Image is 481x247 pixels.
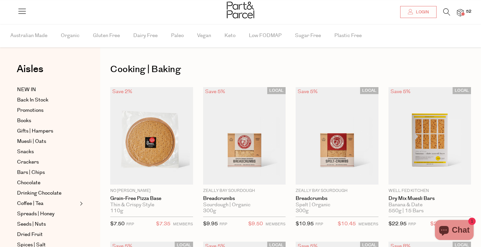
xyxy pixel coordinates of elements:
span: Vegan [197,24,211,47]
span: $21.80 [430,220,448,228]
div: Save 5% [388,87,413,96]
span: Back In Stock [17,96,48,104]
small: MEMBERS [358,222,378,227]
a: Aisles [17,64,43,81]
span: Australian Made [10,24,47,47]
span: $10.95 [296,220,314,227]
a: Books [17,117,78,125]
a: Back In Stock [17,96,78,104]
span: Bars | Chips [17,169,45,177]
span: Low FODMAP [249,24,282,47]
span: Spreads | Honey [17,210,54,218]
a: Dry Mix Muesli Bars [388,196,471,202]
img: Grain-Free Pizza Base [110,87,193,185]
a: Chocolate [17,179,78,187]
p: Zeally Bay Sourdough [203,188,286,194]
span: Login [414,9,429,15]
span: $10.45 [338,220,356,228]
a: Muesli | Oats [17,138,78,146]
a: Spreads | Honey [17,210,78,218]
div: Sourdough | Organic [203,202,286,208]
div: Save 2% [110,87,134,96]
span: Gifts | Hampers [17,127,53,135]
p: Zeally Bay Sourdough [296,188,378,194]
span: Dairy Free [133,24,158,47]
a: 52 [457,9,464,16]
small: RRP [315,222,323,227]
span: 300g [203,208,216,214]
span: Crackers [17,158,39,166]
a: Dried Fruit [17,231,78,239]
span: 52 [464,9,473,15]
a: Bars | Chips [17,169,78,177]
span: Gluten Free [93,24,120,47]
a: Gifts | Hampers [17,127,78,135]
a: Snacks [17,148,78,156]
img: Breadcrumbs [203,87,286,185]
span: $7.50 [110,220,125,227]
span: Drinking Chocolate [17,189,61,197]
img: Dry Mix Muesli Bars [388,87,471,185]
span: LOCAL [453,87,471,94]
small: RRP [408,222,416,227]
a: Breadcrumbs [203,196,286,202]
div: Save 5% [203,87,227,96]
span: Dried Fruit [17,231,43,239]
span: 550g | 15 Bars [388,208,424,214]
span: Keto [224,24,235,47]
span: Books [17,117,31,125]
h1: Cooking | Baking [110,62,471,77]
small: MEMBERS [266,222,286,227]
a: NEW IN [17,86,78,94]
span: 300g [296,208,309,214]
span: Seeds | Nuts [17,220,46,228]
span: Aisles [17,62,43,76]
a: Seeds | Nuts [17,220,78,228]
div: Spelt | Organic [296,202,378,208]
small: MEMBERS [173,222,193,227]
p: No [PERSON_NAME] [110,188,193,194]
span: Chocolate [17,179,40,187]
a: Login [400,6,437,18]
span: NEW IN [17,86,36,94]
span: Organic [61,24,79,47]
p: Well Fed Kitchen [388,188,471,194]
div: Save 5% [296,87,320,96]
a: Breadcrumbs [296,196,378,202]
span: Plastic Free [334,24,362,47]
span: Sugar Free [295,24,321,47]
span: Coffee | Tea [17,200,43,208]
button: Expand/Collapse Coffee | Tea [78,200,83,208]
inbox-online-store-chat: Shopify online store chat [433,220,476,242]
a: Grain-Free Pizza Base [110,196,193,202]
small: RRP [126,222,134,227]
span: Muesli | Oats [17,138,46,146]
img: Part&Parcel [227,2,254,18]
span: 110g [110,208,123,214]
img: Breadcrumbs [296,87,378,185]
span: LOCAL [267,87,286,94]
a: Drinking Chocolate [17,189,78,197]
div: Banana & Date [388,202,471,208]
a: Promotions [17,106,78,114]
span: $9.95 [203,220,218,227]
span: Paleo [171,24,184,47]
a: Coffee | Tea [17,200,78,208]
span: $22.95 [388,220,407,227]
span: Promotions [17,106,43,114]
a: Crackers [17,158,78,166]
small: RRP [219,222,227,227]
span: $9.50 [248,220,263,228]
span: Snacks [17,148,34,156]
span: LOCAL [360,87,378,94]
div: Thin & Crispy Style [110,202,193,208]
span: $7.35 [156,220,170,228]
